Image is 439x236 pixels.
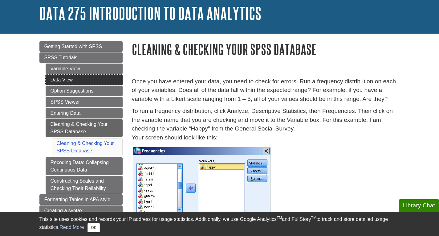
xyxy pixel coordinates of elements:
span: SPSS Tutorials [44,55,78,60]
h1: Cleaning & Checking Your SPSS Database [132,41,400,57]
a: Read More [59,225,84,230]
div: This site uses cookies and records your IP address for usage statistics. Additionally, we use Goo... [39,216,400,232]
a: Variable View [46,64,123,74]
span: Creating a syntax [44,208,83,213]
a: Getting Started with SPSS [39,41,123,52]
a: Constructing Scales and Checking Their Reliability [46,176,123,194]
a: SPSS Viewer [46,97,123,107]
sup: TM [311,216,316,220]
a: DATA 275 Introduction to Data Analytics [39,4,261,23]
span: Getting Started with SPSS [44,44,102,49]
button: Close [87,223,100,232]
p: Once you have entered your data, you need to check for errors. Run a frequency distribution on ea... [132,77,400,104]
sup: TM [277,216,282,220]
a: SPSS Tutorials [39,52,123,63]
a: Entering Data [46,108,123,118]
a: Data View [46,75,123,85]
span: Formatting Tables in APA style [44,197,111,202]
a: Option Suggestions [46,86,123,96]
a: Cleaning & Checking Your SPSS Database [57,141,114,153]
a: Creating a syntax [39,205,123,216]
a: Formatting Tables in APA style [39,194,123,205]
button: Library Chat [399,199,439,212]
a: Cleaning & Checking Your SPSS Database [46,119,123,137]
a: Recoding Data: Collapsing Continuous Data [46,157,123,175]
p: To run a frequency distribution, click Analyze, Descriptive Statistics, then Frequencies. Then cl... [132,107,400,142]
